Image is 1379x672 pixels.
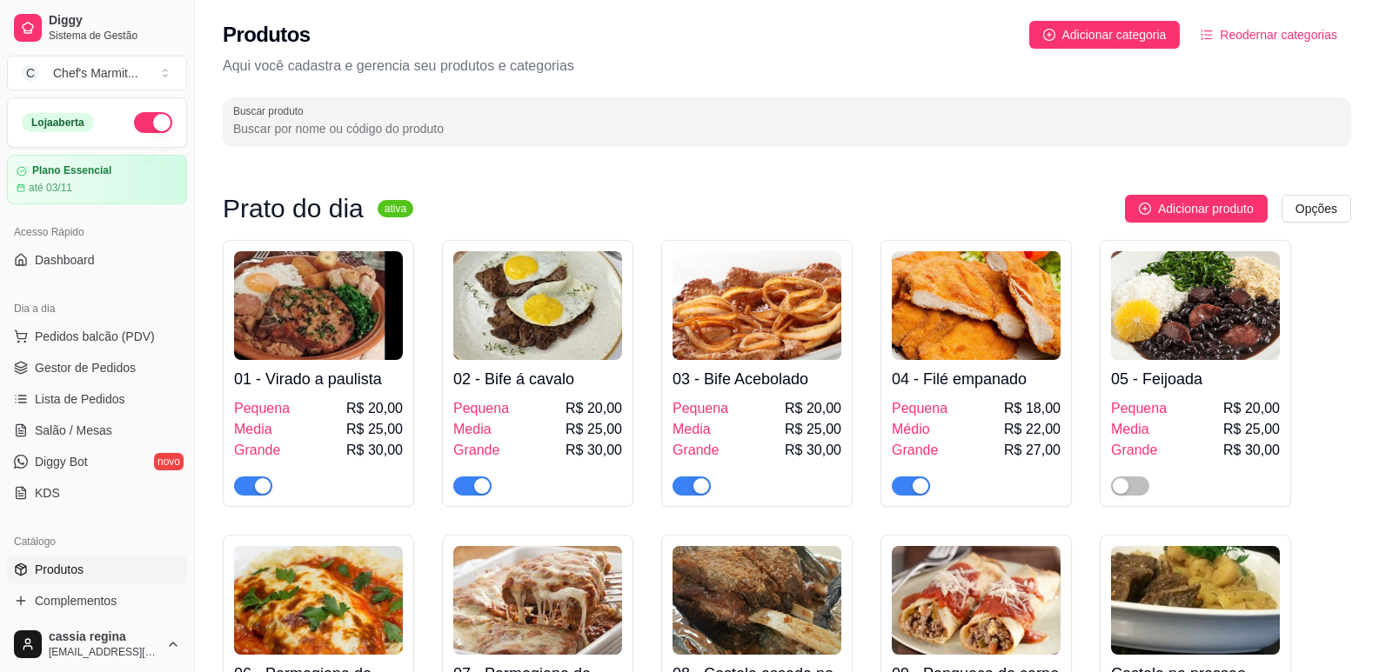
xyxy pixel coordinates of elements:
span: R$ 25,00 [346,419,403,440]
span: Opções [1295,199,1337,218]
button: Adicionar categoria [1029,21,1181,49]
span: cassia regina [49,629,159,645]
button: Adicionar produto [1125,195,1268,223]
span: R$ 30,00 [566,440,622,461]
span: Media [673,419,711,440]
img: product-image [673,251,841,360]
sup: ativa [378,200,413,217]
img: product-image [453,546,622,655]
a: Salão / Mesas [7,416,187,444]
a: Plano Essencialaté 03/11 [7,155,187,204]
span: Gestor de Pedidos [35,359,136,376]
h4: 04 - Filé empanado [892,367,1061,391]
article: Plano Essencial [32,164,111,177]
span: Pequena [453,398,509,419]
div: Catálogo [7,528,187,556]
span: Adicionar categoria [1062,25,1167,44]
span: KDS [35,484,60,502]
span: Diggy Bot [35,453,88,470]
img: product-image [234,251,403,360]
span: Complementos [35,592,117,609]
span: Pedidos balcão (PDV) [35,328,155,345]
a: Dashboard [7,246,187,274]
span: Médio [892,419,930,440]
span: Media [234,419,272,440]
span: Pequena [234,398,290,419]
p: Aqui você cadastra e gerencia seu produtos e categorias [223,56,1351,77]
span: Pequena [1111,398,1167,419]
span: Grande [892,440,938,461]
a: Complementos [7,587,187,615]
h4: 03 - Bife Acebolado [673,367,841,391]
span: R$ 22,00 [1004,419,1061,440]
a: Gestor de Pedidos [7,354,187,382]
span: Lista de Pedidos [35,390,125,408]
img: product-image [673,546,841,655]
span: R$ 30,00 [785,440,841,461]
h4: 02 - Bife á cavalo [453,367,622,391]
span: R$ 18,00 [1004,398,1061,419]
span: C [22,64,39,82]
span: R$ 20,00 [566,398,622,419]
h3: Prato do dia [223,198,364,219]
button: cassia regina[EMAIL_ADDRESS][DOMAIN_NAME] [7,623,187,665]
span: R$ 20,00 [346,398,403,419]
span: Salão / Mesas [35,422,112,439]
span: Pequena [892,398,947,419]
button: Alterar Status [134,112,172,133]
input: Buscar produto [233,120,1341,137]
button: Opções [1282,195,1351,223]
span: Grande [453,440,499,461]
button: Pedidos balcão (PDV) [7,323,187,350]
span: R$ 25,00 [785,419,841,440]
a: DiggySistema de Gestão [7,7,187,49]
span: R$ 20,00 [785,398,841,419]
span: Pequena [673,398,728,419]
a: Diggy Botnovo [7,448,187,476]
span: plus-circle [1043,29,1055,41]
span: Diggy [49,13,180,29]
button: Select a team [7,56,187,90]
span: ordered-list [1201,29,1213,41]
span: R$ 30,00 [346,440,403,461]
span: plus-circle [1139,203,1151,215]
span: Grande [673,440,719,461]
div: Chef's Marmit ... [53,64,138,82]
span: Sistema de Gestão [49,29,180,43]
a: Lista de Pedidos [7,385,187,413]
label: Buscar produto [233,103,310,118]
span: Reodernar categorias [1220,25,1337,44]
div: Dia a dia [7,295,187,323]
img: product-image [1111,546,1280,655]
span: Media [453,419,492,440]
span: [EMAIL_ADDRESS][DOMAIN_NAME] [49,645,159,659]
h4: 01 - Virado a paulista [234,367,403,391]
img: product-image [892,546,1061,655]
span: R$ 27,00 [1004,440,1061,461]
span: Adicionar produto [1158,199,1254,218]
span: R$ 25,00 [566,419,622,440]
h2: Produtos [223,21,311,49]
a: KDS [7,479,187,507]
span: R$ 25,00 [1223,419,1280,440]
img: product-image [892,251,1061,360]
article: até 03/11 [29,181,72,195]
a: Produtos [7,556,187,583]
span: Grande [1111,440,1157,461]
div: Acesso Rápido [7,218,187,246]
span: Grande [234,440,280,461]
span: Media [1111,419,1149,440]
img: product-image [1111,251,1280,360]
span: Produtos [35,561,84,578]
span: R$ 20,00 [1223,398,1280,419]
img: product-image [234,546,403,655]
button: Reodernar categorias [1187,21,1351,49]
span: R$ 30,00 [1223,440,1280,461]
div: Loja aberta [22,113,94,132]
h4: 05 - Feijoada [1111,367,1280,391]
img: product-image [453,251,622,360]
span: Dashboard [35,251,95,269]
